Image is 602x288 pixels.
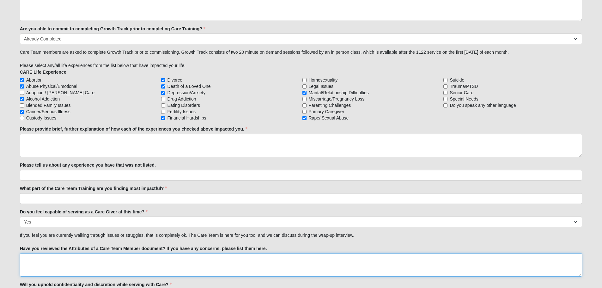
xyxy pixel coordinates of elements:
input: Financial Hardships [161,116,165,120]
span: Parenting Challenges [309,102,351,108]
span: Homosexuality [309,77,338,83]
input: Senior Care [443,91,447,95]
span: Miscarriage/Pregnancy Loss [309,96,365,102]
span: Eating Disorders [167,102,200,108]
input: Divorce [161,78,165,82]
input: Adoption / [PERSON_NAME] Care [20,91,24,95]
span: Primary Caregiver [309,108,344,115]
span: Special Needs [450,96,478,102]
label: Are you able to commit to completing Growth Track prior to completing Care Training? [20,26,205,32]
span: Suicide [450,77,464,83]
input: Miscarriage/Pregnancy Loss [302,97,307,101]
label: CARE Life Experience [20,69,66,75]
label: Have you reviewed the Attributes of a Care Team Member document? If you have any concerns, please... [20,245,267,252]
input: Rape/ Sexual Abuse [302,116,307,120]
input: Homosexuality [302,78,307,82]
span: Marital/Relationship Difficulties [309,89,369,96]
input: Eating Disorders [161,103,165,107]
span: Rape/ Sexual Abuse [309,115,349,121]
span: Divorce [167,77,182,83]
span: Fertility Issues [167,108,196,115]
span: Senior Care [450,89,473,96]
input: Drug Addiction [161,97,165,101]
input: Legal Issues [302,84,307,89]
input: Primary Caregiver [302,110,307,114]
input: Depression/Anxiety [161,91,165,95]
span: Do you speak any other language [450,102,516,108]
input: Do you speak any other language [443,103,447,107]
input: Special Needs [443,97,447,101]
span: Blended Family Issues [26,102,71,108]
input: Blended Family Issues [20,103,24,107]
input: Parenting Challenges [302,103,307,107]
span: Abuse Physical/Emotional [26,83,77,89]
span: Depression/Anxiety [167,89,206,96]
span: Custody Issues [26,115,57,121]
label: Please provide brief, further explanation of how each of the experiences you checked above impact... [20,126,247,132]
span: Legal Issues [309,83,334,89]
label: Do you feel capable of serving as a Care Giver at this time? [20,209,148,215]
span: Drug Addiction [167,96,196,102]
span: Death of a Loved One [167,83,211,89]
input: Trauma/PTSD [443,84,447,89]
label: What part of the Care Team Training are you finding most impactful? [20,185,167,192]
span: Cancer/Serious Illness [26,108,70,115]
input: Suicide [443,78,447,82]
input: Abuse Physical/Emotional [20,84,24,89]
input: Death of a Loved One [161,84,165,89]
input: Fertility Issues [161,110,165,114]
input: Custody Issues [20,116,24,120]
span: Trauma/PTSD [450,83,478,89]
input: Abortion [20,78,24,82]
span: Adoption / [PERSON_NAME] Care [26,89,94,96]
span: Financial Hardships [167,115,206,121]
span: Abortion [26,77,43,83]
input: Cancer/Serious Illness [20,110,24,114]
label: Please tell us about any experience you have that was not listed. [20,162,156,168]
input: Alcohol Addiction [20,97,24,101]
label: Will you uphold confidentiality and discretion while serving with Care? [20,281,172,288]
span: Alcohol Addiction [26,96,60,102]
input: Marital/Relationship Difficulties [302,91,307,95]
